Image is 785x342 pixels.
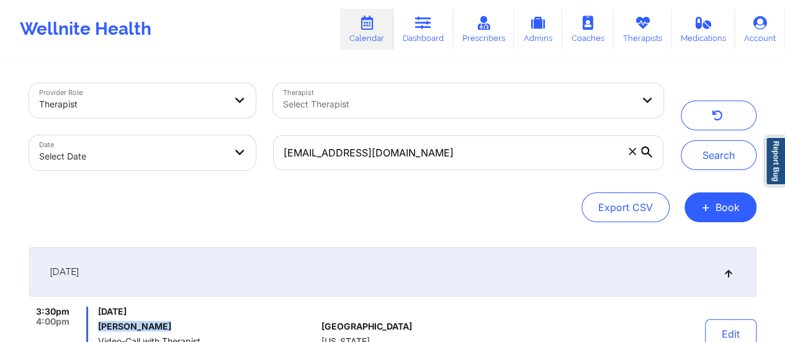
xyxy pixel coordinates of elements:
[514,9,562,50] a: Admins
[684,192,756,222] button: +Book
[681,140,756,170] button: Search
[671,9,735,50] a: Medications
[321,322,411,331] span: [GEOGRAPHIC_DATA]
[765,137,785,186] a: Report Bug
[36,307,70,317] span: 3:30pm
[340,9,393,50] a: Calendar
[39,91,225,118] div: Therapist
[273,135,663,170] input: Search by patient email
[453,9,514,50] a: Prescribers
[562,9,614,50] a: Coaches
[98,307,316,317] span: [DATE]
[36,317,70,326] span: 4:00pm
[614,9,671,50] a: Therapists
[581,192,670,222] button: Export CSV
[393,9,453,50] a: Dashboard
[39,143,225,170] div: Select Date
[50,266,79,278] span: [DATE]
[98,322,316,331] h6: [PERSON_NAME]
[701,204,711,210] span: +
[735,9,785,50] a: Account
